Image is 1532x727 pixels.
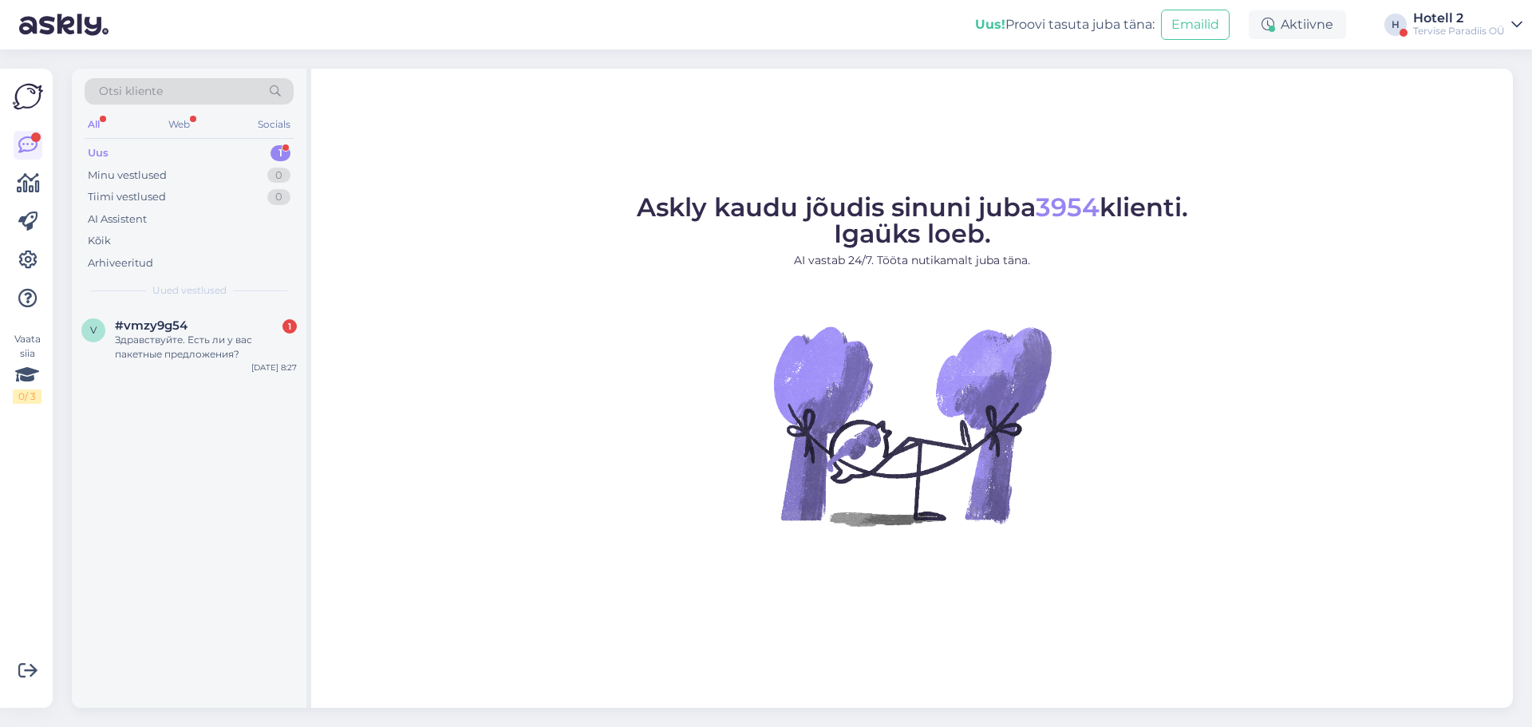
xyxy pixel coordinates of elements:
[637,252,1188,269] p: AI vastab 24/7. Tööta nutikamalt juba täna.
[88,255,153,271] div: Arhiveeritud
[282,319,297,334] div: 1
[115,318,188,333] span: #vmzy9g54
[88,145,109,161] div: Uus
[88,233,111,249] div: Kõik
[13,389,41,404] div: 0 / 3
[251,362,297,373] div: [DATE] 8:27
[637,192,1188,249] span: Askly kaudu jõudis sinuni juba klienti. Igaüks loeb.
[88,168,167,184] div: Minu vestlused
[1249,10,1346,39] div: Aktiivne
[270,145,290,161] div: 1
[152,283,227,298] span: Uued vestlused
[165,114,193,135] div: Web
[99,83,163,100] span: Otsi kliente
[1413,25,1505,38] div: Tervise Paradiis OÜ
[1384,14,1407,36] div: H
[255,114,294,135] div: Socials
[115,333,297,362] div: Здравствуйте. Есть ли у вас пакетные предложения?
[1413,12,1505,25] div: Hotell 2
[13,81,43,112] img: Askly Logo
[267,168,290,184] div: 0
[1161,10,1230,40] button: Emailid
[267,189,290,205] div: 0
[768,282,1056,569] img: No Chat active
[90,324,97,336] span: v
[85,114,103,135] div: All
[13,332,41,404] div: Vaata siia
[1413,12,1522,38] a: Hotell 2Tervise Paradiis OÜ
[88,211,147,227] div: AI Assistent
[88,189,166,205] div: Tiimi vestlused
[975,17,1005,32] b: Uus!
[975,15,1155,34] div: Proovi tasuta juba täna:
[1036,192,1100,223] span: 3954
